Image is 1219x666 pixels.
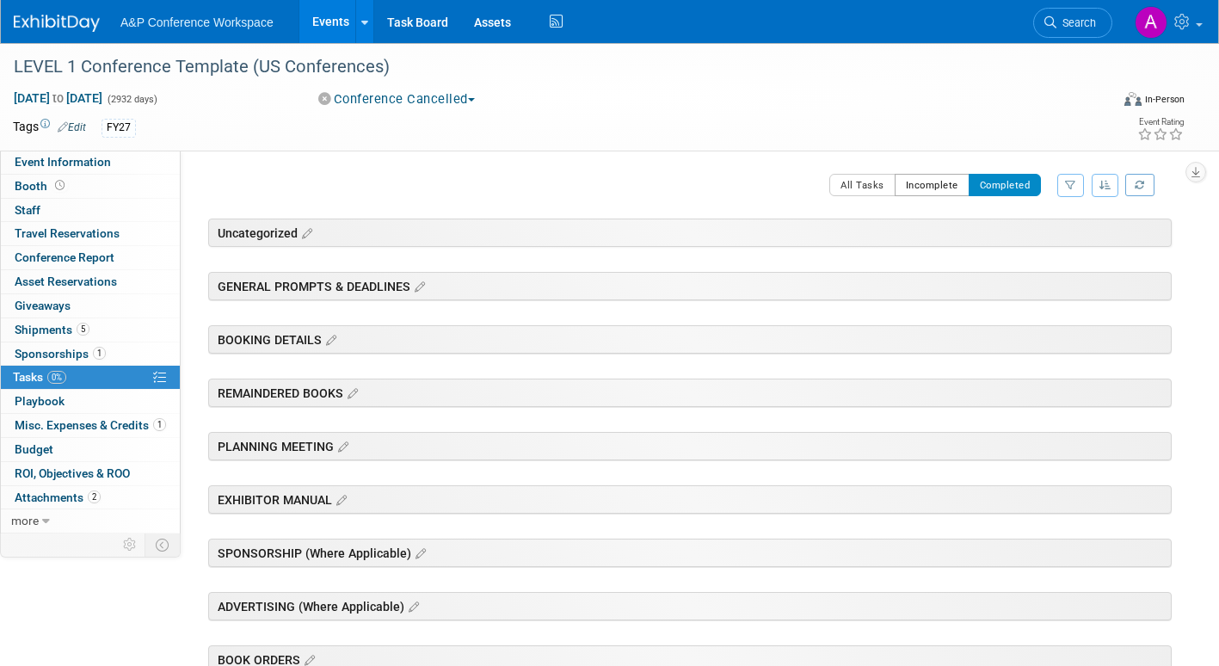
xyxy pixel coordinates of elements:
[1,151,180,174] a: Event Information
[1,270,180,293] a: Asset Reservations
[8,52,1085,83] div: LEVEL 1 Conference Template (US Conferences)
[298,224,312,241] a: Edit sections
[88,490,101,503] span: 2
[1,199,180,222] a: Staff
[1,366,180,389] a: Tasks0%
[404,597,419,614] a: Edit sections
[1124,92,1142,106] img: Format-Inperson.png
[145,533,181,556] td: Toggle Event Tabs
[15,226,120,240] span: Travel Reservations
[1,246,180,269] a: Conference Report
[1144,93,1185,106] div: In-Person
[208,325,1172,354] div: BOOKING DETAILS
[1,294,180,318] a: Giveaways
[52,179,68,192] span: Booth not reserved yet
[58,121,86,133] a: Edit
[15,250,114,264] span: Conference Report
[15,442,53,456] span: Budget
[322,330,336,348] a: Edit sections
[1,509,180,533] a: more
[15,466,130,480] span: ROI, Objectives & ROO
[1011,89,1185,115] div: Event Format
[120,15,274,29] span: A&P Conference Workspace
[1137,118,1184,126] div: Event Rating
[343,384,358,401] a: Edit sections
[11,514,39,527] span: more
[13,118,86,138] td: Tags
[332,490,347,508] a: Edit sections
[969,174,1042,196] button: Completed
[410,277,425,294] a: Edit sections
[115,533,145,556] td: Personalize Event Tab Strip
[1125,174,1154,196] a: Refresh
[411,544,426,561] a: Edit sections
[1,438,180,461] a: Budget
[15,179,68,193] span: Booth
[14,15,100,32] img: ExhibitDay
[208,379,1172,407] div: REMAINDERED BOOKS
[13,370,66,384] span: Tasks
[1135,6,1167,39] img: Amanda Oney
[1,486,180,509] a: Attachments2
[334,437,348,454] a: Edit sections
[15,490,101,504] span: Attachments
[13,90,103,106] span: [DATE] [DATE]
[47,371,66,384] span: 0%
[1,222,180,245] a: Travel Reservations
[208,219,1172,247] div: Uncategorized
[1,318,180,342] a: Shipments5
[93,347,106,360] span: 1
[50,91,66,105] span: to
[208,592,1172,620] div: ADVERTISING (Where Applicable)
[208,539,1172,567] div: SPONSORSHIP (Where Applicable)
[15,418,166,432] span: Misc. Expenses & Credits
[15,274,117,288] span: Asset Reservations
[15,394,65,408] span: Playbook
[153,418,166,431] span: 1
[15,323,89,336] span: Shipments
[15,299,71,312] span: Giveaways
[1,342,180,366] a: Sponsorships1
[1,390,180,413] a: Playbook
[15,203,40,217] span: Staff
[106,94,157,105] span: (2932 days)
[208,272,1172,300] div: GENERAL PROMPTS & DEADLINES
[15,155,111,169] span: Event Information
[102,119,136,137] div: FY27
[312,90,482,108] button: Conference Cancelled
[77,323,89,336] span: 5
[895,174,970,196] button: Incomplete
[1056,16,1096,29] span: Search
[208,485,1172,514] div: EXHIBITOR MANUAL
[1,175,180,198] a: Booth
[15,347,106,361] span: Sponsorships
[1,414,180,437] a: Misc. Expenses & Credits1
[829,174,896,196] button: All Tasks
[1033,8,1112,38] a: Search
[208,432,1172,460] div: PLANNING MEETING
[1,462,180,485] a: ROI, Objectives & ROO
